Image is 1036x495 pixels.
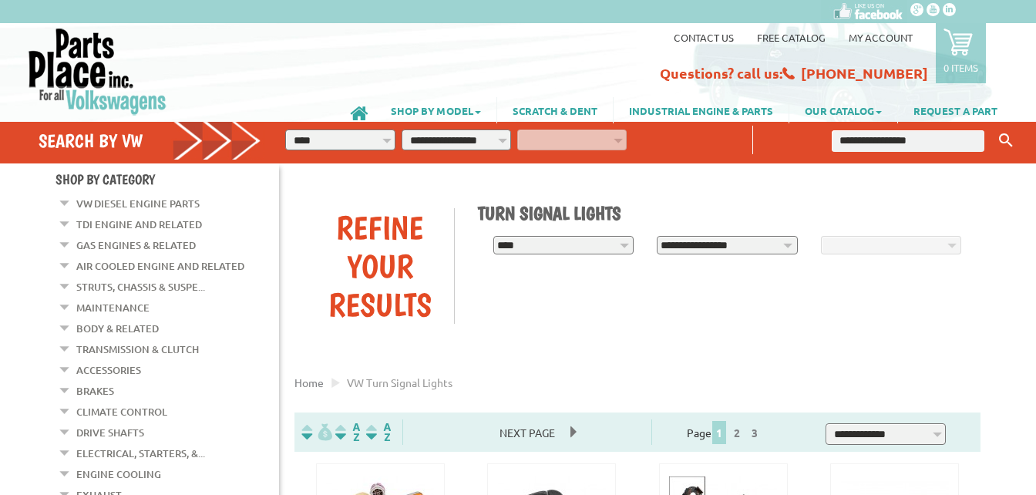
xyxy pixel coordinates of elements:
[748,426,762,439] a: 3
[76,214,202,234] a: TDI Engine and Related
[898,97,1013,123] a: REQUEST A PART
[76,402,167,422] a: Climate Control
[614,97,789,123] a: INDUSTRIAL ENGINE & PARTS
[39,130,261,152] h4: Search by VW
[478,202,970,224] h1: Turn Signal Lights
[76,194,200,214] a: VW Diesel Engine Parts
[943,61,978,74] p: 0 items
[757,31,826,44] a: Free Catalog
[76,464,161,484] a: Engine Cooling
[789,97,897,123] a: OUR CATALOG
[849,31,913,44] a: My Account
[76,423,144,443] a: Drive Shafts
[674,31,734,44] a: Contact us
[936,23,986,83] a: 0 items
[484,421,570,444] span: Next Page
[730,426,744,439] a: 2
[76,318,159,338] a: Body & Related
[76,298,150,318] a: Maintenance
[712,421,726,444] span: 1
[76,339,199,359] a: Transmission & Clutch
[294,375,324,389] a: Home
[27,27,168,116] img: Parts Place Inc!
[375,97,496,123] a: SHOP BY MODEL
[76,443,205,463] a: Electrical, Starters, &...
[347,375,452,389] span: VW turn signal lights
[363,423,394,441] img: Sort by Sales Rank
[497,97,613,123] a: SCRATCH & DENT
[484,426,570,439] a: Next Page
[76,381,114,401] a: Brakes
[306,208,454,324] div: Refine Your Results
[76,256,244,276] a: Air Cooled Engine and Related
[301,423,332,441] img: filterpricelow.svg
[76,277,205,297] a: Struts, Chassis & Suspe...
[994,128,1017,153] button: Keyword Search
[76,235,196,255] a: Gas Engines & Related
[651,419,799,445] div: Page
[55,171,279,187] h4: Shop By Category
[332,423,363,441] img: Sort by Headline
[76,360,141,380] a: Accessories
